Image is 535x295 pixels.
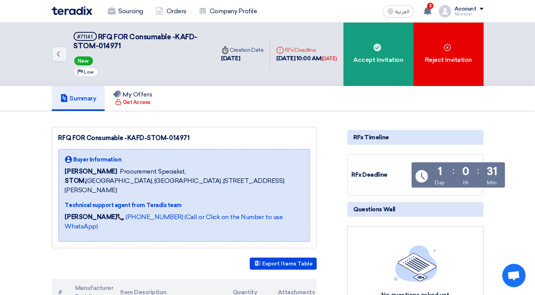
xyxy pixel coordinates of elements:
[193,3,263,20] a: Company Profile
[463,179,468,187] div: Hr
[276,46,337,54] div: RFx Deadline
[58,133,310,143] div: RFQ FOR Consumable -KAFD-STOM-014971
[477,164,479,178] div: :
[74,33,198,50] span: RFQ FOR Consumable -KAFD-STOM-014971
[65,213,117,221] strong: [PERSON_NAME]
[487,179,497,187] div: Min
[454,6,477,12] div: Account
[435,179,445,187] div: Day
[105,86,161,111] a: My Offers Get Access
[321,55,337,63] div: [DATE]
[414,23,484,86] div: Reject Invitation
[52,86,105,111] a: Summary
[427,3,433,9] span: 3
[383,5,414,18] button: العربية
[439,5,451,18] img: profile_test.png
[102,3,149,20] a: Sourcing
[502,264,526,287] a: Open chat
[60,95,96,102] h5: Summary
[77,34,93,39] div: #71141
[221,54,264,63] div: [DATE]
[344,23,414,86] div: Accept Invitation
[52,6,92,15] img: Teradix logo
[347,130,484,145] div: RFx Timeline
[74,56,93,65] span: New
[65,167,117,176] span: [PERSON_NAME]
[354,205,395,214] span: Questions Wall
[149,3,193,20] a: Orders
[65,177,86,184] b: STOM,
[438,166,442,177] div: 1
[120,167,186,176] span: Procurement Specialist,
[462,166,469,177] div: 0
[65,213,283,230] a: 📞 [PHONE_NUMBER] (Call or Click on the Number to use WhatsApp)
[74,32,206,51] h5: RFQ FOR Consumable -KAFD-STOM-014971
[453,164,455,178] div: :
[65,201,303,209] div: Technical support agent from Teradix team
[276,54,337,63] div: [DATE] 10:00 AM
[65,176,303,195] span: [GEOGRAPHIC_DATA], [GEOGRAPHIC_DATA] ,[STREET_ADDRESS][PERSON_NAME]
[395,9,409,14] span: العربية
[74,156,122,164] span: Buyer Information
[113,91,153,98] h5: My Offers
[115,98,151,106] div: Get Access
[84,69,94,75] span: Low
[454,12,484,16] div: Nesredin
[487,166,497,177] div: 31
[352,170,410,179] div: RFx Deadline
[394,245,437,282] img: empty_state_list.svg
[250,258,317,270] button: Export Items Table
[221,46,264,54] div: Creation Date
